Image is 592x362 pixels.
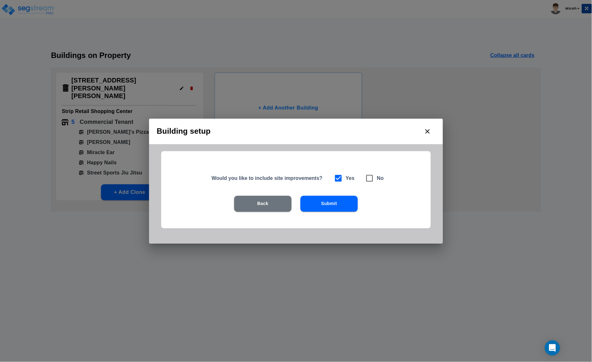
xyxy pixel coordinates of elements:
[149,119,443,144] h2: Building setup
[420,124,435,139] button: close
[234,196,292,212] button: Back
[545,340,560,356] div: Open Intercom Messenger
[212,175,326,181] h5: Would you like to include site improvements?
[300,196,358,212] button: Submit
[377,174,384,183] h6: No
[346,174,355,183] h6: Yes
